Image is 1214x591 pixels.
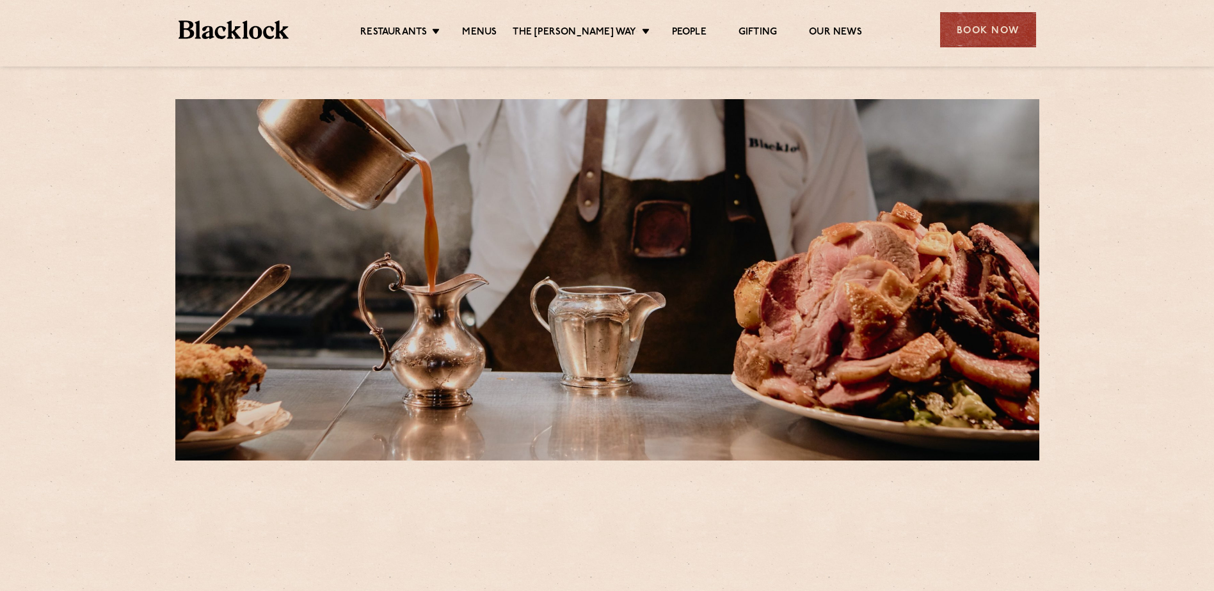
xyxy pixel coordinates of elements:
a: Our News [809,26,862,40]
a: People [672,26,707,40]
a: Menus [462,26,497,40]
div: Book Now [940,12,1036,47]
a: Gifting [739,26,777,40]
a: Restaurants [360,26,427,40]
a: The [PERSON_NAME] Way [513,26,636,40]
img: BL_Textured_Logo-footer-cropped.svg [179,20,289,39]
